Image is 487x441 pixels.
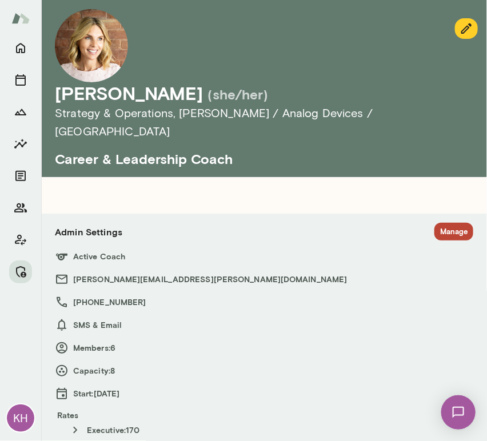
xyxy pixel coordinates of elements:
[55,272,473,286] h6: [PERSON_NAME][EMAIL_ADDRESS][PERSON_NAME][DOMAIN_NAME]
[9,37,32,59] button: Home
[434,223,473,240] button: Manage
[69,423,473,437] h6: Executive : 170
[55,318,473,332] h6: SMS & Email
[7,404,34,432] div: KH
[9,69,32,91] button: Sessions
[9,228,32,251] button: Client app
[55,410,473,421] h6: Rates
[55,341,473,355] h6: Members: 6
[9,260,32,283] button: Manage
[9,101,32,123] button: Growth Plan
[55,104,478,141] h6: Strategy & Operations , [PERSON_NAME] / Analog Devices / [GEOGRAPHIC_DATA]
[55,250,473,263] h6: Active Coach
[55,295,473,309] h6: [PHONE_NUMBER]
[9,133,32,155] button: Insights
[9,165,32,187] button: Documents
[55,9,128,82] img: Jen Berton
[55,364,473,378] h6: Capacity: 8
[55,225,122,239] h6: Admin Settings
[55,82,203,104] h4: [PERSON_NAME]
[11,7,30,29] img: Mento
[55,141,478,168] h5: Career & Leadership Coach
[207,85,268,103] h5: (she/her)
[9,197,32,219] button: Members
[55,387,473,400] h6: Start: [DATE]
